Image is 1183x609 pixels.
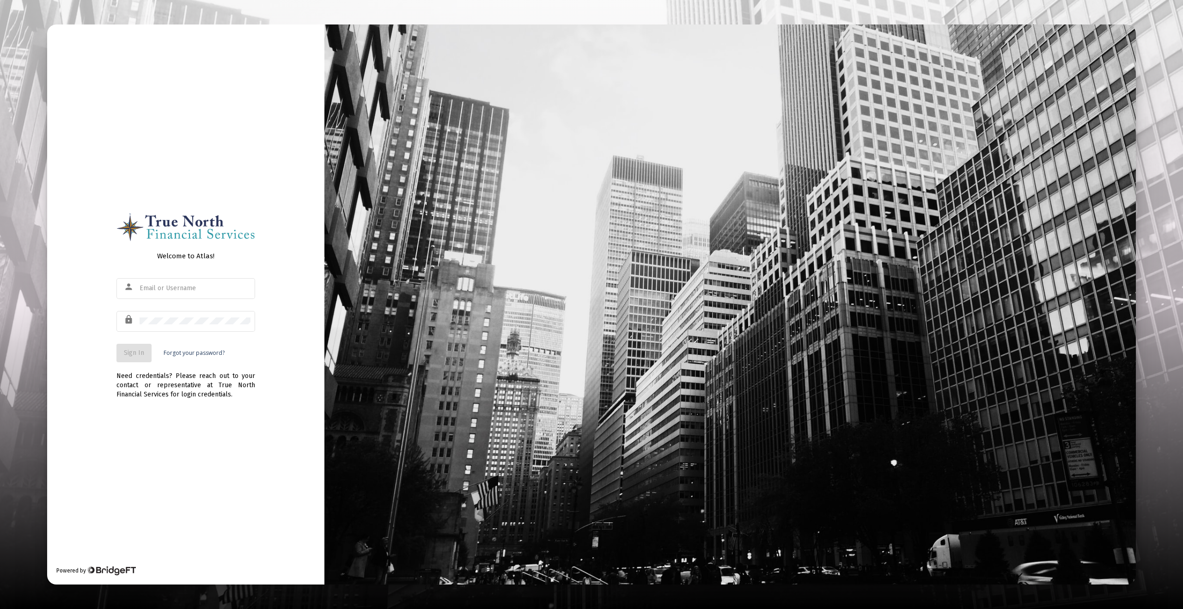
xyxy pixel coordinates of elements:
input: Email or Username [140,285,250,292]
img: Logo [116,213,255,242]
div: Welcome to Atlas! [116,251,255,261]
button: Sign In [116,344,152,362]
span: Sign In [124,349,144,357]
mat-icon: lock [124,314,135,325]
a: Forgot your password? [164,348,225,358]
mat-icon: person [124,281,135,292]
div: Need credentials? Please reach out to your contact or representative at True North Financial Serv... [116,362,255,399]
div: Powered by [56,566,135,575]
img: Bridge Financial Technology Logo [87,566,135,575]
